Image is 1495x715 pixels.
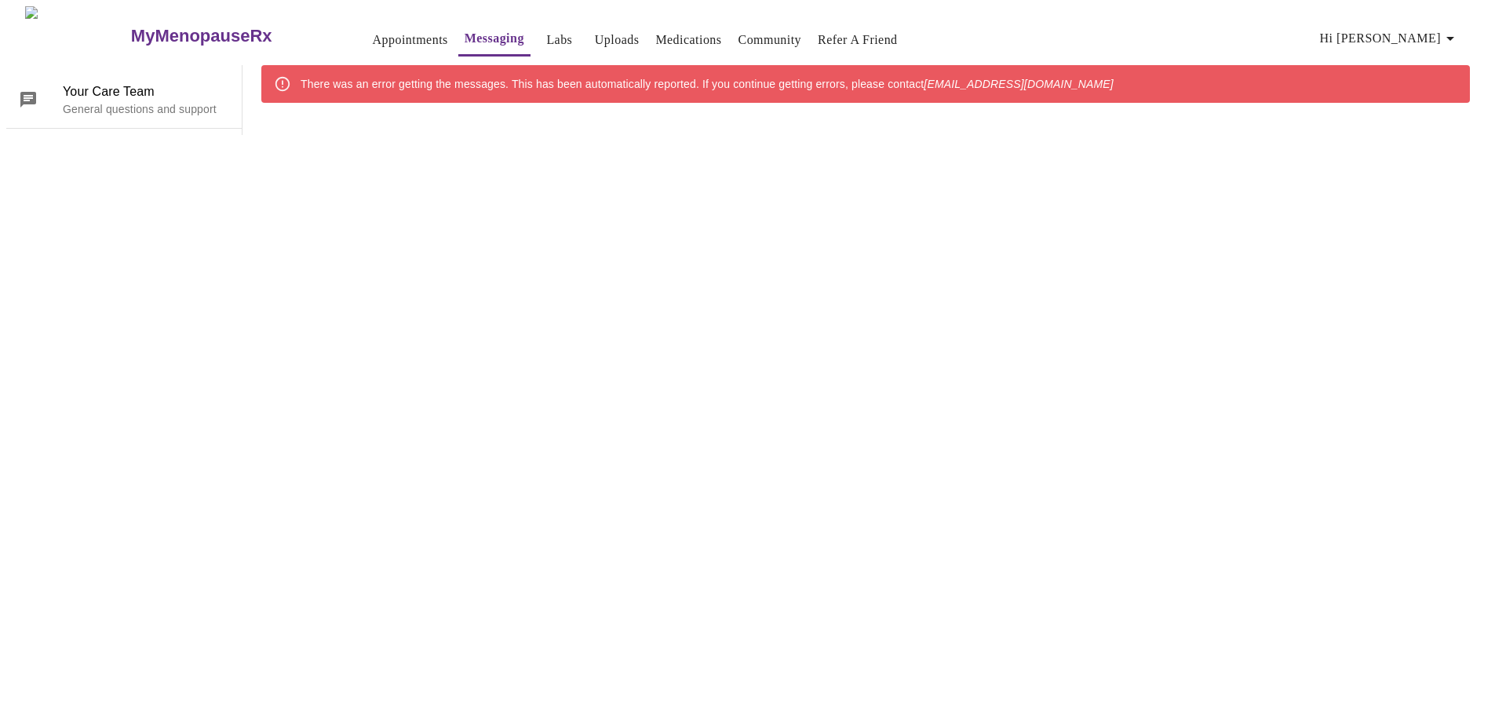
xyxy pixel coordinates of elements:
[589,24,646,56] button: Uploads
[129,9,334,64] a: MyMenopauseRx
[546,29,572,51] a: Labs
[1314,23,1466,54] button: Hi [PERSON_NAME]
[595,29,640,51] a: Uploads
[534,24,585,56] button: Labs
[924,78,1113,90] em: [EMAIL_ADDRESS][DOMAIN_NAME]
[63,101,229,117] p: General questions and support
[732,24,808,56] button: Community
[818,29,898,51] a: Refer a Friend
[1320,27,1460,49] span: Hi [PERSON_NAME]
[738,29,802,51] a: Community
[63,82,229,101] span: Your Care Team
[366,24,454,56] button: Appointments
[458,23,531,57] button: Messaging
[6,71,242,128] div: Your Care TeamGeneral questions and support
[301,70,1114,98] div: There was an error getting the messages. This has been automatically reported. If you continue ge...
[649,24,727,56] button: Medications
[465,27,524,49] a: Messaging
[373,29,448,51] a: Appointments
[131,26,272,46] h3: MyMenopauseRx
[25,6,129,65] img: MyMenopauseRx Logo
[655,29,721,51] a: Medications
[811,24,904,56] button: Refer a Friend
